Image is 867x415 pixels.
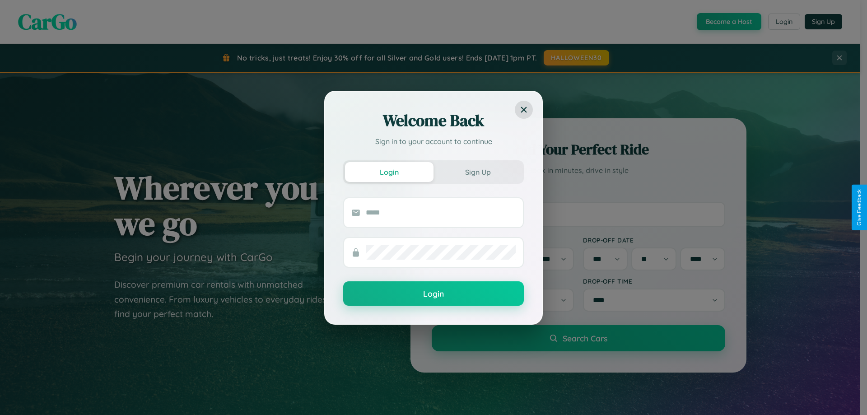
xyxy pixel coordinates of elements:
button: Login [343,281,524,306]
p: Sign in to your account to continue [343,136,524,147]
button: Login [345,162,433,182]
div: Give Feedback [856,189,862,226]
h2: Welcome Back [343,110,524,131]
button: Sign Up [433,162,522,182]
